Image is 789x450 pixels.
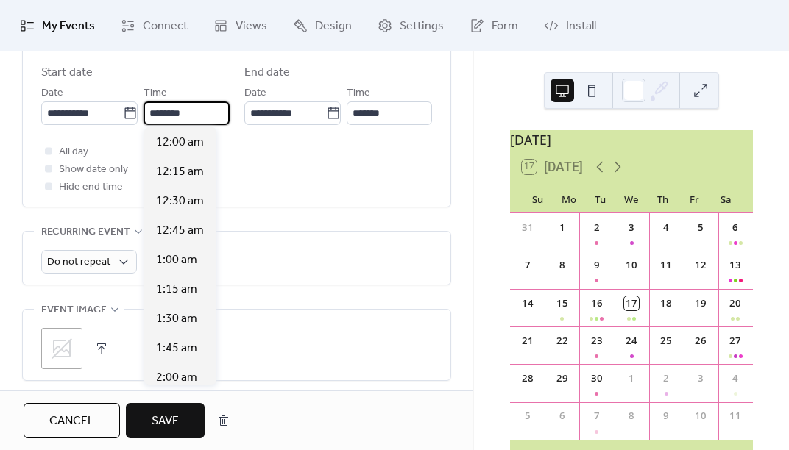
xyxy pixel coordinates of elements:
div: Tu [584,185,616,213]
div: We [616,185,648,213]
a: Design [282,6,363,46]
span: Date [41,85,63,102]
div: 8 [624,409,639,424]
div: Th [647,185,679,213]
span: Date and time [41,37,116,55]
div: 26 [693,334,708,349]
div: 20 [729,296,743,311]
div: 10 [693,409,708,424]
div: 2 [659,371,673,386]
div: 9 [590,258,604,273]
div: [DATE] [510,130,753,149]
div: Fr [679,185,710,213]
div: 16 [590,296,604,311]
div: End date [244,64,291,82]
div: 12 [693,258,708,273]
span: Date [244,85,266,102]
span: 1:15 am [156,281,197,299]
div: 5 [693,221,708,235]
div: Sa [710,185,741,213]
span: Connect [143,18,188,35]
a: Views [202,6,278,46]
button: Save [126,403,205,438]
span: 12:00 am [156,134,204,151]
span: 1:30 am [156,310,197,328]
span: Save [152,413,179,430]
span: Settings [400,18,444,35]
div: 19 [693,296,708,311]
div: 27 [729,334,743,349]
div: 29 [555,371,570,386]
span: All day [59,143,88,161]
a: Install [533,6,607,46]
div: 14 [520,296,535,311]
div: 3 [624,221,639,235]
span: Cancel [49,413,94,430]
div: 7 [590,409,604,424]
div: 23 [590,334,604,349]
div: 7 [520,258,535,273]
span: 1:00 am [156,251,197,269]
div: 13 [729,258,743,273]
div: 25 [659,334,673,349]
div: 4 [659,221,673,235]
div: 2 [590,221,604,235]
div: 24 [624,334,639,349]
span: 12:45 am [156,222,204,240]
button: Cancel [24,403,120,438]
div: Su [522,185,553,213]
span: 2:00 am [156,369,197,387]
span: 12:15 am [156,163,204,181]
span: Hide end time [59,179,123,196]
div: Start date [41,64,93,82]
span: Event image [41,301,107,319]
div: 17 [624,296,639,311]
div: 18 [659,296,673,311]
span: Time [347,85,370,102]
div: 3 [693,371,708,386]
span: Recurring event [41,224,130,241]
div: 6 [729,221,743,235]
span: Do not repeat [47,252,110,272]
div: 22 [555,334,570,349]
div: 15 [555,296,570,311]
span: Time [144,85,167,102]
div: 9 [659,409,673,424]
span: My Events [42,18,95,35]
div: 31 [520,221,535,235]
div: 10 [624,258,639,273]
span: Views [236,18,267,35]
div: 6 [555,409,570,424]
div: 5 [520,409,535,424]
a: Settings [367,6,455,46]
span: 12:30 am [156,193,204,210]
div: 11 [659,258,673,273]
span: Install [566,18,596,35]
div: Mo [553,185,585,213]
span: Show date only [59,161,128,179]
a: Form [459,6,529,46]
div: 8 [555,258,570,273]
div: 11 [729,409,743,424]
div: 1 [555,221,570,235]
div: 28 [520,371,535,386]
div: 1 [624,371,639,386]
span: Form [492,18,518,35]
span: Design [315,18,352,35]
div: 30 [590,371,604,386]
div: 4 [729,371,743,386]
div: 21 [520,334,535,349]
div: ; [41,328,82,369]
span: 1:45 am [156,340,197,357]
a: My Events [9,6,106,46]
a: Connect [110,6,199,46]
